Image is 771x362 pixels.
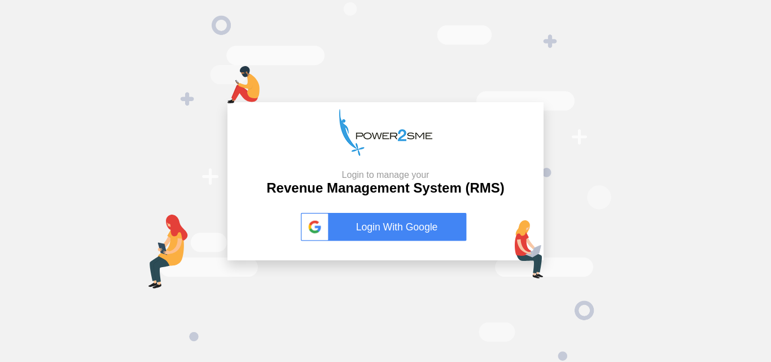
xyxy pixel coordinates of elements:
[266,169,504,197] h2: Revenue Management System (RMS)
[266,169,504,180] small: Login to manage your
[148,215,188,289] img: tab-login.png
[339,109,432,156] img: p2s_logo.png
[301,213,470,241] a: Login With Google
[227,66,260,103] img: mob-login.png
[515,220,544,278] img: lap-login.png
[297,201,474,253] button: Login With Google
